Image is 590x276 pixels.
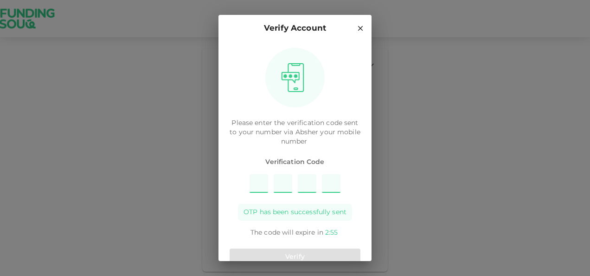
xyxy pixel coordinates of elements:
p: Please enter the verification code sent to your number via Absher [230,118,360,146]
input: Please enter OTP character 4 [322,174,340,193]
span: The code will expire in [250,230,323,236]
img: otpImage [278,63,308,92]
span: your mobile number [281,129,360,145]
span: Verification Code [230,158,360,167]
p: Verify Account [264,22,326,35]
span: 2 : 55 [325,230,338,236]
input: Please enter OTP character 1 [250,174,268,193]
input: Please enter OTP character 2 [274,174,292,193]
span: OTP has been successfully sent [244,208,346,217]
input: Please enter OTP character 3 [298,174,316,193]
